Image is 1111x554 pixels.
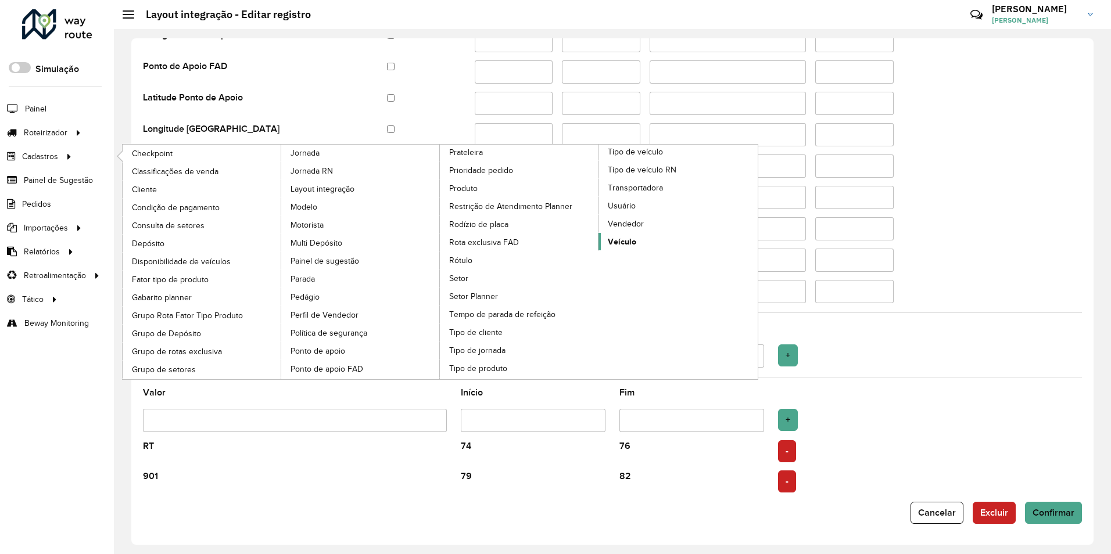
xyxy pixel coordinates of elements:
span: Classificações de venda [132,166,218,178]
a: Tipo de cliente [440,323,599,341]
a: Perfil de Vendedor [281,306,440,323]
span: Tipo de veículo RN [608,164,676,176]
span: Política de segurança [291,327,367,339]
a: Rodízio de placa [440,215,599,233]
a: Tempo de parada de refeição [440,305,599,323]
a: Cliente [123,181,282,198]
h2: Layout integração - Editar registro [134,8,311,21]
span: Checkpoint [132,148,173,160]
label: 74 [461,439,471,453]
span: Tipo de cliente [449,326,503,339]
span: Pedidos [22,198,51,210]
span: Setor Planner [449,290,498,303]
button: - [778,470,796,492]
span: Usuário [608,200,636,212]
a: Parada [281,270,440,287]
a: Tipo de veículo RN [598,161,758,178]
a: Rótulo [440,251,599,269]
span: Tempo de parada de refeição [449,308,555,321]
span: Ponto de apoio FAD [291,363,363,375]
label: Latitude Ponto de Apoio [143,91,243,105]
h3: [PERSON_NAME] [992,3,1079,15]
a: Gabarito planner [123,289,282,306]
a: Política de segurança [281,324,440,341]
span: Rota exclusiva FAD [449,236,519,249]
a: Setor [440,269,599,287]
a: Prioridade pedido [440,161,599,179]
a: Checkpoint [123,145,282,162]
label: 79 [461,469,472,483]
span: Layout integração [291,183,354,195]
span: Cancelar [918,508,956,517]
span: Tipo de veículo [608,146,663,158]
a: Ponto de apoio FAD [281,360,440,377]
span: Gabarito planner [132,292,192,304]
span: Motorista [291,219,324,231]
span: Retroalimentação [24,269,86,282]
button: + [778,409,798,431]
span: Grupo de setores [132,364,196,376]
a: Ponto de apoio [281,342,440,359]
span: Grupo Rota Fator Tipo Produto [132,310,243,322]
span: Veículo [608,236,636,248]
a: Condição de pagamento [123,199,282,216]
span: Cadastros [22,150,58,163]
a: Motorista [281,216,440,233]
a: Grupo de rotas exclusiva [123,343,282,360]
label: 82 [619,469,631,483]
a: Prateleira [281,145,599,379]
a: Multi Depósito [281,234,440,251]
a: Grupo de setores [123,361,282,378]
span: Painel de sugestão [291,255,359,267]
a: Jornada [123,145,440,379]
span: Setor [449,272,468,285]
a: Usuário [598,197,758,214]
span: Condição de pagamento [132,202,220,214]
span: Depósito [132,238,164,250]
span: Tático [22,293,44,305]
span: Rótulo [449,254,472,267]
span: Vendedor [608,218,644,230]
span: Produto [449,182,478,195]
span: Restrição de Atendimento Planner [449,200,572,213]
span: Grupo de rotas exclusiva [132,346,222,358]
button: Cancelar [911,502,963,524]
span: Confirmar [1033,508,1074,517]
span: Multi Depósito [291,237,342,249]
span: Perfil de Vendedor [291,309,359,321]
a: Painel de sugestão [281,252,440,269]
span: Pedágio [291,291,320,303]
a: Consulta de setores [123,217,282,234]
a: Depósito [123,235,282,252]
span: Tipo de jornada [449,344,506,357]
label: Ponto de Apoio FAD [143,59,227,73]
span: Transportadora [608,182,663,194]
label: 76 [619,439,630,453]
span: Rodízio de placa [449,218,508,231]
span: Relatórios [24,246,60,258]
a: Setor Planner [440,287,599,305]
span: Painel de Sugestão [24,174,93,186]
a: Grupo Rota Fator Tipo Produto [123,307,282,324]
span: Modelo [291,201,317,213]
button: + [778,344,798,366]
a: Produto [440,179,599,197]
a: Layout integração [281,180,440,197]
a: Classificações de venda [123,163,282,180]
button: Excluir [973,502,1016,524]
a: Rota exclusiva FAD [440,233,599,251]
span: Importações [24,222,68,234]
a: Contato Rápido [964,2,989,27]
span: Prioridade pedido [449,164,513,177]
span: [PERSON_NAME] [992,15,1079,26]
label: 901 [143,469,158,483]
span: Fator tipo de produto [132,274,209,286]
a: Fator tipo de produto [123,271,282,288]
a: Grupo de Depósito [123,325,282,342]
a: Tipo de veículo [440,145,758,379]
span: Roteirizador [24,127,67,139]
span: Disponibilidade de veículos [132,256,231,268]
label: Fim [619,386,635,400]
a: Tipo de produto [440,359,599,377]
span: Ponto de apoio [291,345,345,357]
